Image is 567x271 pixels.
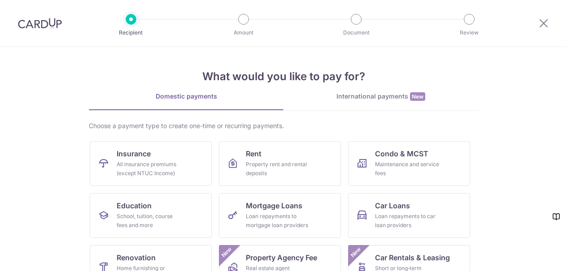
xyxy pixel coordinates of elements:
[89,121,478,130] div: Choose a payment type to create one-time or recurring payments.
[323,28,389,37] p: Document
[90,141,212,186] a: InsuranceAll insurance premiums (except NTUC Income)
[246,148,262,159] span: Rent
[219,193,341,238] a: Mortgage LoansLoan repayments to mortgage loan providers
[410,92,425,101] span: New
[89,69,478,85] h4: What would you like to pay for?
[375,200,410,211] span: Car Loans
[219,141,341,186] a: RentProperty rent and rental deposits
[375,148,428,159] span: Condo & MCST
[375,212,440,230] div: Loan repayments to car loan providers
[283,92,478,101] div: International payments
[246,252,317,263] span: Property Agency Fee
[246,160,310,178] div: Property rent and rental deposits
[98,28,164,37] p: Recipient
[18,18,62,29] img: CardUp
[219,245,234,260] span: New
[210,28,277,37] p: Amount
[348,193,470,238] a: Car LoansLoan repayments to car loan providers
[246,212,310,230] div: Loan repayments to mortgage loan providers
[375,160,440,178] div: Maintenance and service fees
[117,200,152,211] span: Education
[117,212,181,230] div: School, tuition, course fees and more
[246,200,302,211] span: Mortgage Loans
[117,160,181,178] div: All insurance premiums (except NTUC Income)
[117,252,156,263] span: Renovation
[89,92,283,101] div: Domestic payments
[349,245,363,260] span: New
[375,252,450,263] span: Car Rentals & Leasing
[436,28,502,37] p: Review
[348,141,470,186] a: Condo & MCSTMaintenance and service fees
[90,193,212,238] a: EducationSchool, tuition, course fees and more
[117,148,151,159] span: Insurance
